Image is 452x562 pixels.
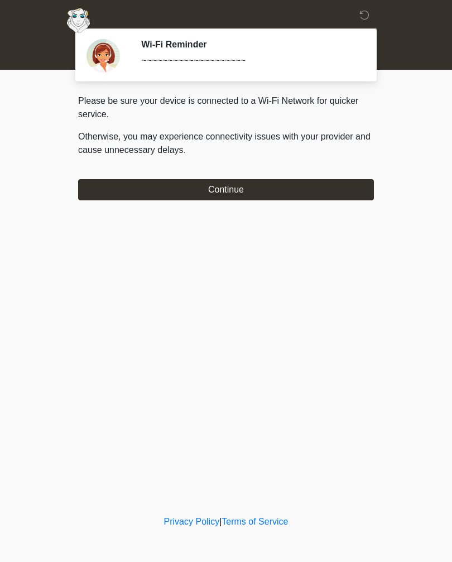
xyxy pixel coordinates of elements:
img: Aesthetically Yours Wellness Spa Logo [67,8,90,33]
h2: Wi-Fi Reminder [141,39,357,50]
a: Privacy Policy [164,517,220,526]
span: . [184,145,186,155]
a: | [219,517,222,526]
button: Continue [78,179,374,200]
div: ~~~~~~~~~~~~~~~~~~~~ [141,54,357,68]
a: Terms of Service [222,517,288,526]
img: Agent Avatar [86,39,120,73]
p: Otherwise, you may experience connectivity issues with your provider and cause unnecessary delays [78,130,374,157]
p: Please be sure your device is connected to a Wi-Fi Network for quicker service. [78,94,374,121]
